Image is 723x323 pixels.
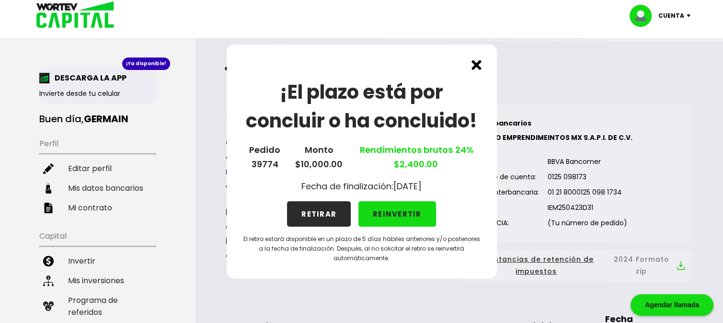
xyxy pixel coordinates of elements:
button: RETIRAR [287,201,351,227]
p: El retiro estará disponible en un plazo de 5 días hábiles anteriores y/o posteriores a la fecha d... [242,234,482,263]
img: cross.ed5528e3.svg [471,60,482,70]
p: Cuenta [658,9,684,23]
button: REINVERTIR [358,201,436,227]
img: icon-down [684,14,697,17]
p: Pedido 39774 [249,143,280,172]
h1: ¡El plazo está por concluir o ha concluido! [242,78,482,135]
p: Fecha de finalización: [DATE] [301,179,422,194]
img: profile-image [630,5,658,27]
p: Monto $10,000.00 [295,143,343,172]
a: Rendimientos brutos $2,400.00 [357,144,474,170]
div: Agendar llamada [631,294,713,316]
span: 24% [453,144,474,156]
